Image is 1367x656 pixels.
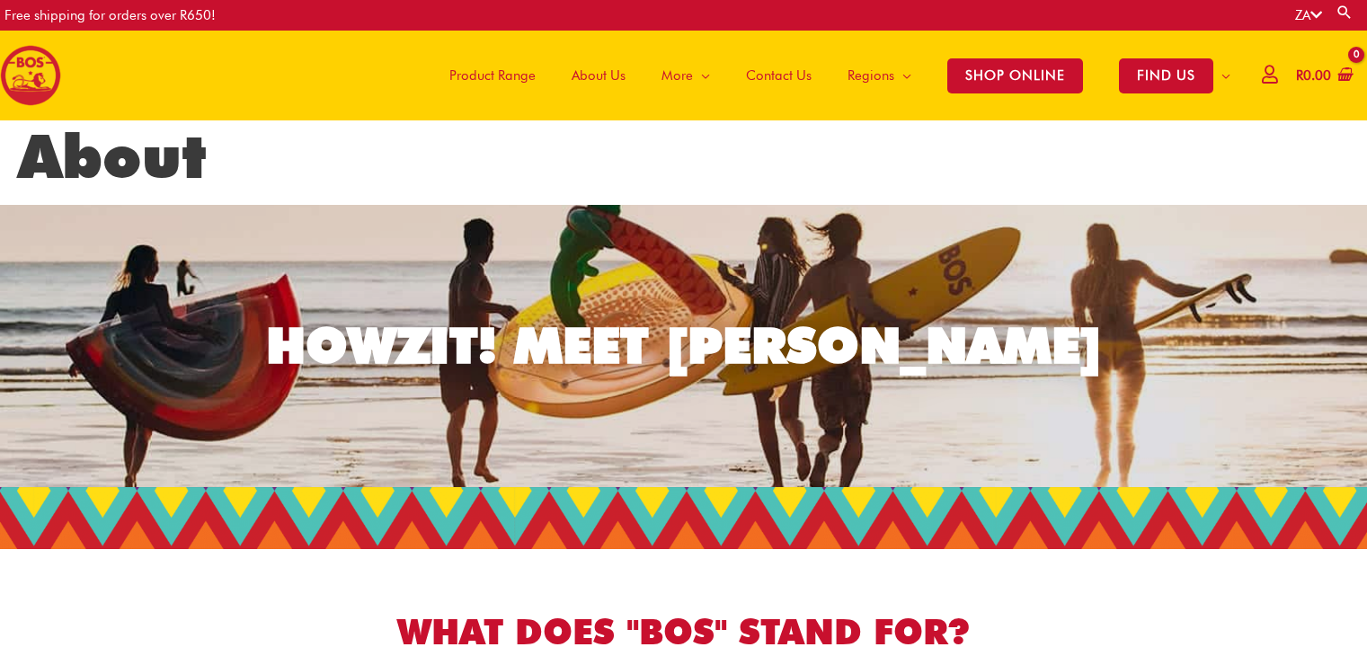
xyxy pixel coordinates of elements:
[418,31,1248,120] nav: Site Navigation
[572,49,626,102] span: About Us
[746,49,812,102] span: Contact Us
[554,31,644,120] a: About Us
[18,120,1349,192] h1: About
[1295,7,1322,23] a: ZA
[1296,67,1331,84] bdi: 0.00
[661,49,693,102] span: More
[947,58,1083,93] span: SHOP ONLINE
[728,31,830,120] a: Contact Us
[431,31,554,120] a: Product Range
[830,31,929,120] a: Regions
[848,49,894,102] span: Regions
[1336,4,1354,21] a: Search button
[929,31,1101,120] a: SHOP ONLINE
[1119,58,1213,93] span: FIND US
[1296,67,1303,84] span: R
[644,31,728,120] a: More
[266,321,1102,370] div: HOWZIT! MEET [PERSON_NAME]
[449,49,536,102] span: Product Range
[1292,56,1354,96] a: View Shopping Cart, empty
